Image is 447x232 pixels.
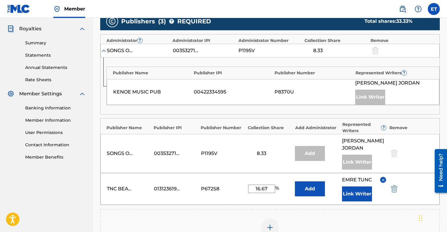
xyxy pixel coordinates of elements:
[430,147,447,195] iframe: Resource Center
[402,70,406,75] span: ?
[121,17,155,26] span: Publishers
[274,88,352,96] div: P8370U
[101,48,107,54] img: expand-cell-toggle
[417,203,447,232] div: Sohbet Aracı
[53,5,61,13] img: Top Rightsholder
[364,18,428,25] div: Total shares:
[194,88,271,96] div: 00422334595
[417,203,447,232] iframe: Chat Widget
[342,121,386,134] div: Represented Writers
[177,17,211,26] span: REQUIRED
[169,19,174,24] span: ?
[194,70,272,76] div: Publisher IPI
[342,186,372,201] button: Link Writer
[25,117,86,123] a: Member Information
[19,25,41,32] span: Royalties
[7,25,14,32] img: Royalties
[106,125,151,131] div: Publisher Name
[106,37,169,44] div: Administrator
[25,105,86,111] a: Banking Information
[274,70,352,76] div: Publisher Number
[25,52,86,58] a: Statements
[109,18,116,25] img: publishers
[389,125,433,131] div: Remove
[25,129,86,136] a: User Permissions
[25,142,86,148] a: Contact Information
[428,3,440,15] div: User Menu
[25,64,86,71] a: Annual Statements
[397,3,409,15] a: Public Search
[415,5,422,13] img: help
[137,38,142,43] span: ?
[370,37,433,44] div: Remove
[238,37,301,44] div: Administrator Number
[381,178,385,182] img: remove-from-list-button
[79,25,86,32] img: expand
[412,3,424,15] div: Help
[25,40,86,46] a: Summary
[355,70,433,76] div: Represented Writers
[25,154,86,160] a: Member Benefits
[295,181,325,196] button: Add
[295,125,339,131] div: Add Administrator
[355,79,420,87] span: [PERSON_NAME] JORDAN
[391,185,397,192] img: 12a2ab48e56ec057fbd8.svg
[399,5,406,13] img: search
[304,37,367,44] div: Collection Share
[342,137,386,152] span: [PERSON_NAME] JORDAN
[79,90,86,97] img: expand
[158,17,166,26] span: ( 3 )
[381,125,386,130] span: ?
[7,90,14,97] img: Member Settings
[25,77,86,83] a: Rate Sheets
[201,125,245,131] div: Publisher Number
[248,125,292,131] div: Collection Share
[342,176,372,183] span: EMRE TUNC
[64,5,85,12] span: Member
[154,125,198,131] div: Publisher IPI
[7,4,30,13] img: MLC Logo
[419,209,422,227] div: Sürükle
[19,90,62,97] span: Member Settings
[266,224,274,231] img: add
[396,18,412,24] span: 33.33 %
[113,70,191,76] div: Publisher Name
[113,88,191,96] div: KENOE MUSIC PUB
[172,37,235,44] div: Administrator IPI
[275,185,280,193] span: %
